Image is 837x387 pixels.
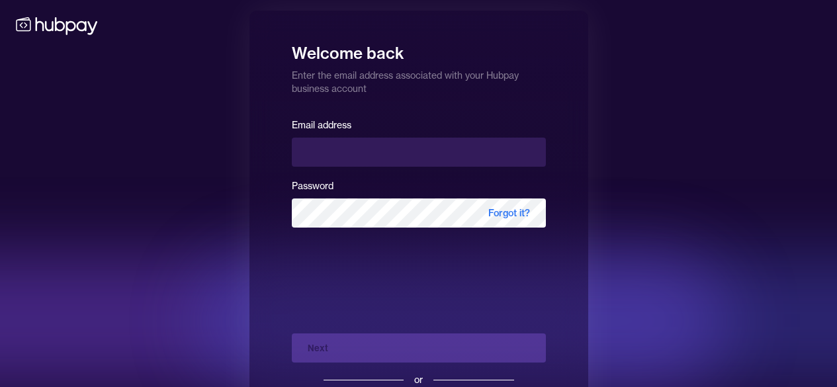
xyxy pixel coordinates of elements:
[292,180,333,192] label: Password
[292,64,546,95] p: Enter the email address associated with your Hubpay business account
[292,34,546,64] h1: Welcome back
[472,198,546,228] span: Forgot it?
[292,119,351,131] label: Email address
[414,373,423,386] div: or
